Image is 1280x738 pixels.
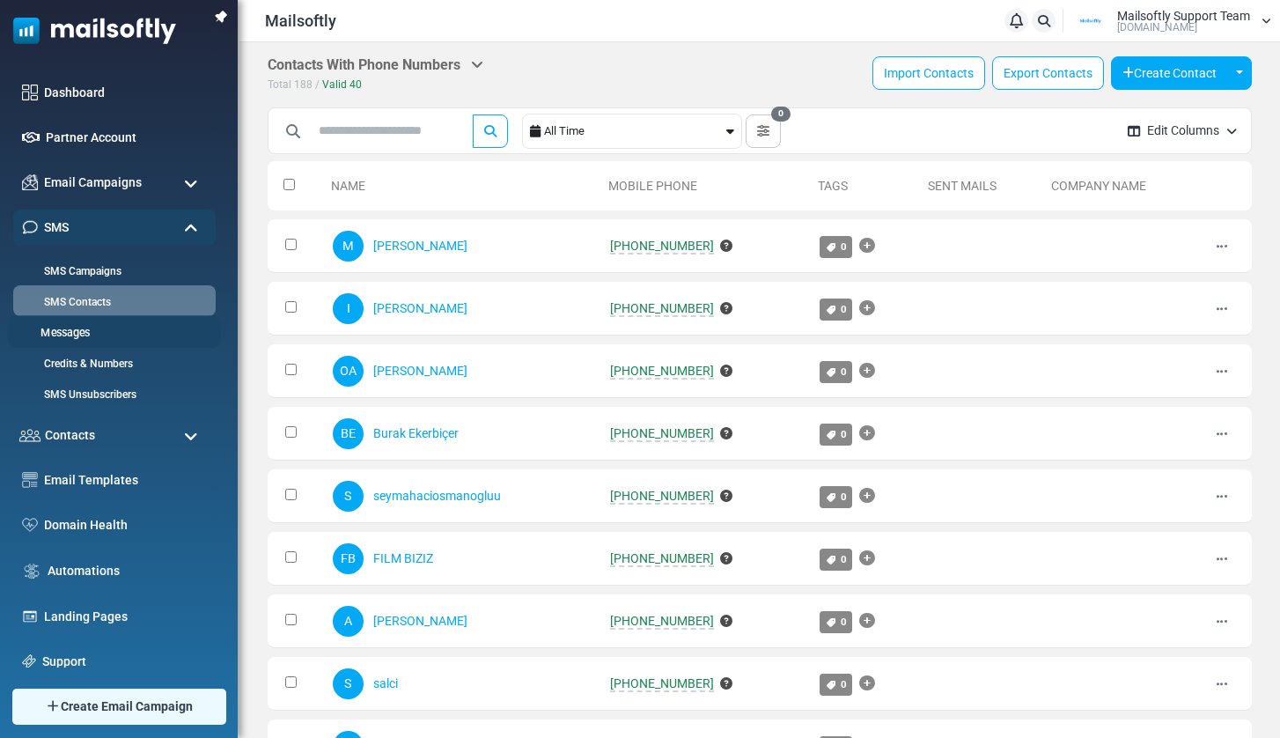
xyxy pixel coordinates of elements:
img: sms-icon.png [22,219,38,235]
span: 0 [841,616,847,628]
a: [PERSON_NAME] [373,364,467,378]
a: [PERSON_NAME] [373,239,467,253]
span: Mailsoftly Support Team [1117,10,1250,22]
a: 0 [820,674,853,696]
button: Edit Columns [1114,107,1251,154]
a: SMS Unsubscribers [13,387,211,402]
span: SMS [44,218,69,237]
span: I [333,293,364,324]
span: 0 [841,553,847,565]
img: support-icon.svg [22,654,36,668]
a: 0 [820,611,853,633]
span: [PHONE_NUMBER] [610,551,714,567]
a: Add Tag [859,541,875,576]
a: 0 [820,424,853,446]
i: This number is in valid E.164 format and Starts with +1. [720,615,732,627]
a: Export Contacts [992,56,1104,90]
i: This number is in valid E.164 format and Starts with +1. [720,427,732,439]
span: Valid [322,78,347,91]
img: campaigns-icon.png [22,174,38,190]
a: Burak Ekerbiçer [373,426,459,440]
span: [PHONE_NUMBER] [610,489,714,505]
span: [PHONE_NUMBER] [610,614,714,630]
a: Add Tag [859,291,875,326]
span: Create Email Campaign [61,697,193,716]
a: Domain Health [44,516,207,535]
a: Import Contacts [872,56,985,90]
a: User Logo Mailsoftly Support Team [DOMAIN_NAME] [1069,8,1271,34]
span: Total [268,78,291,91]
a: [PERSON_NAME] [373,301,467,315]
a: SMS Campaigns [13,263,211,279]
span: translation missing: en.crm_contacts.form.list_header.company_name [1051,179,1146,193]
a: salci [373,676,398,690]
div: All Time [544,114,723,148]
span: 0 [841,428,847,440]
a: Email Templates [44,471,207,490]
a: 0 [820,236,853,258]
a: Add Tag [859,228,875,263]
a: 0 [820,486,853,508]
a: [PERSON_NAME] [373,614,467,628]
span: A [333,606,364,637]
a: seymahaciosmanogluu [373,489,501,503]
i: This number is in valid E.164 format and Starts with +1. [720,490,732,502]
a: Partner Account [46,129,207,147]
span: [DOMAIN_NAME] [1117,22,1197,33]
a: Credits & Numbers [13,356,211,372]
span: Email Campaigns [44,173,142,192]
span: M [333,231,364,262]
span: OA [333,356,364,387]
i: This number is in valid E.164 format and Starts with +1. [720,240,732,252]
i: This number is in valid E.164 format and Starts with +1. [720,365,732,377]
a: Company Name [1051,179,1146,193]
a: Add Tag [859,603,875,638]
span: S [333,668,364,699]
a: 0 [820,299,853,321]
span: Mailsoftly [265,9,336,33]
span: [PHONE_NUMBER] [610,239,714,255]
a: 0 [820,549,853,571]
span: FB [333,543,364,574]
img: dashboard-icon.svg [22,85,38,100]
span: [PHONE_NUMBER] [610,426,714,442]
a: Add Tag [859,416,875,451]
a: Add Tag [859,353,875,388]
img: landing_pages.svg [22,609,38,624]
span: 0 [771,107,791,122]
a: Landing Pages [44,608,207,626]
img: email-templates-icon.svg [22,472,38,488]
a: Add Tag [859,478,875,513]
a: Support [42,653,207,671]
a: Add Tag [859,666,875,701]
img: domain-health-icon.svg [22,518,38,532]
a: Sent Mails [928,179,997,193]
span: 0 [841,491,847,503]
img: workflow.svg [22,561,41,581]
a: 0 [820,361,853,383]
span: Contacts [45,426,95,445]
a: SMS Contacts [13,294,211,310]
span: 40 [349,78,362,91]
img: contacts-icon.svg [19,429,40,441]
span: [PHONE_NUMBER] [610,676,714,692]
a: Tags [818,179,848,193]
span: translation missing: en.crm_contacts.form.list_header.mobile_phone [608,179,697,193]
span: 0 [841,240,847,253]
span: 0 [841,303,847,315]
span: / [315,78,320,91]
img: User Logo [1069,8,1113,34]
span: [PHONE_NUMBER] [610,301,714,317]
a: Dashboard [44,84,207,102]
i: This number is in valid E.164 format and Starts with +1. [720,552,732,565]
span: 0 [841,678,847,690]
span: 0 [841,365,847,378]
i: This number is in valid E.164 format and Starts with +1. [720,302,732,314]
span: BE [333,418,364,449]
span: translation missing: en.translations.contacts_with_phone_numbers [268,56,460,73]
button: 0 [746,114,781,148]
a: Mobile Phone [608,179,697,193]
a: Automations [48,562,207,580]
button: Create Contact [1111,56,1228,90]
span: 188 [294,78,313,91]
